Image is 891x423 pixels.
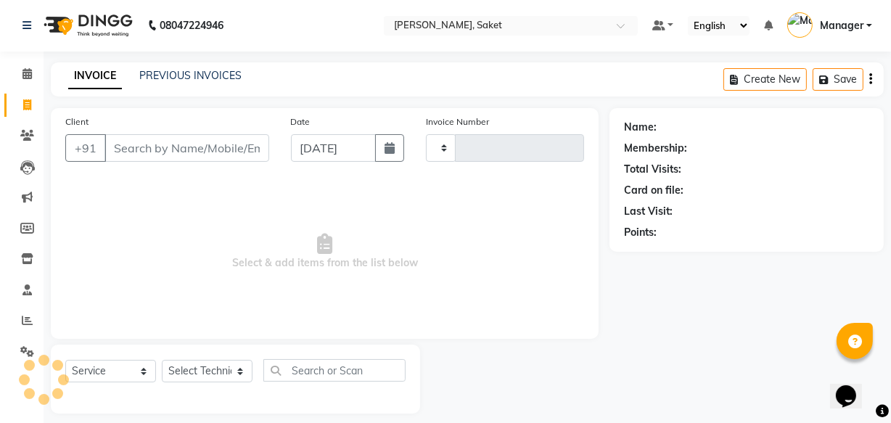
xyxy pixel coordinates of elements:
div: Card on file: [624,183,683,198]
div: Total Visits: [624,162,681,177]
div: Name: [624,120,657,135]
label: Client [65,115,89,128]
div: Last Visit: [624,204,673,219]
label: Date [291,115,311,128]
img: logo [37,5,136,46]
a: INVOICE [68,63,122,89]
input: Search or Scan [263,359,406,382]
input: Search by Name/Mobile/Email/Code [104,134,269,162]
b: 08047224946 [160,5,223,46]
span: Manager [820,18,863,33]
button: Save [813,68,863,91]
label: Invoice Number [426,115,489,128]
div: Points: [624,225,657,240]
a: PREVIOUS INVOICES [139,69,242,82]
img: Manager [787,12,813,38]
div: Membership: [624,141,687,156]
button: Create New [723,68,807,91]
button: +91 [65,134,106,162]
iframe: chat widget [830,365,876,408]
span: Select & add items from the list below [65,179,584,324]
